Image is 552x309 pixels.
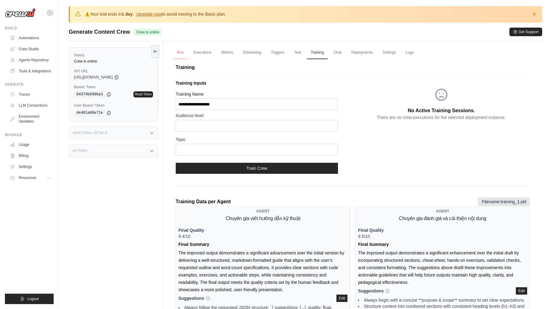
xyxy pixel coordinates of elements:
a: Agents Repository [7,55,54,65]
p: Training Inputs [176,80,353,86]
div: Operate [5,82,54,87]
a: Run [173,46,187,59]
a: Environment Variables [7,112,54,126]
div: Manage [5,132,54,137]
a: Billing [7,151,54,161]
a: Settings [379,46,399,59]
strong: Final Quality [178,228,204,233]
code: 84374b6996a3 [74,91,105,98]
span: Generate Content Crew [69,28,130,36]
label: Topic [176,136,338,143]
label: Bearer Token [74,85,153,90]
p: Suggestions [178,295,210,301]
h3: Additional Details [73,131,107,135]
p: Your trial ends in . to avoid moving to the Basic plan. [85,11,226,17]
label: API URL [74,69,153,74]
a: Logs [402,46,417,59]
p: 9.5/10 [358,227,527,239]
a: Crew Studio [7,44,54,54]
strong: ⚠️ [85,12,90,17]
button: Resources [7,173,54,183]
a: LLM Connections [7,101,54,110]
strong: 1 day [122,12,133,17]
label: Training Name [176,91,338,97]
p: Training Data per Agent [176,198,231,205]
a: Traces [7,90,54,99]
h2: Chuyên gia viết hướng dẫn kỹ thuật [226,215,301,222]
p: There are no crew executions for the selected deployment instance. [377,114,506,120]
span: Agent [436,209,449,214]
a: Settings [7,162,54,172]
a: Usage [7,140,54,150]
span: Agent [256,209,270,214]
a: Tools & Integrations [7,66,54,76]
span: [URL][DOMAIN_NAME] [74,75,113,80]
span: Filename: [478,197,530,206]
p: Final Summary [178,241,348,248]
button: Edit [516,287,527,295]
div: Build [5,26,54,31]
a: Metrics [218,46,237,59]
span: Logout [27,296,39,301]
p: 9.4/10 [178,227,348,239]
button: Logout [5,294,54,304]
h2: Chuyên gia đánh giá và cải thiện nội dung [399,215,486,222]
span: Crew is online [134,29,162,36]
img: Logo [5,8,36,17]
a: Deployments [347,46,376,59]
h3: Actions [73,149,87,153]
a: Upgrade now [136,12,162,17]
button: Train Crew [176,163,338,174]
label: Status [74,53,153,58]
a: Reset Token [133,91,153,97]
div: Crew is online [74,59,153,64]
label: Audience level [176,113,338,119]
a: Chat [330,46,345,59]
p: No Active Training Sessions. [408,107,475,114]
p: Final Summary [358,241,527,248]
button: Get Support [509,28,542,36]
a: Automations [7,33,54,43]
p: Suggestions [358,288,390,294]
span: Resources [19,175,36,180]
a: Test [290,46,305,59]
label: User Bearer Token [74,103,153,108]
span: training_1.pkl [501,199,526,204]
a: Scheduling [239,46,265,59]
strong: Final Quality [358,228,384,233]
a: Training [307,46,328,59]
li: Always begin with a concise **purpose & scope** summary to set clear expectations. [358,297,527,303]
p: Training [176,64,530,71]
code: de401a00e71e [74,109,105,116]
button: Edit [336,295,348,302]
a: Executions [190,46,215,59]
a: Triggers [267,46,288,59]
